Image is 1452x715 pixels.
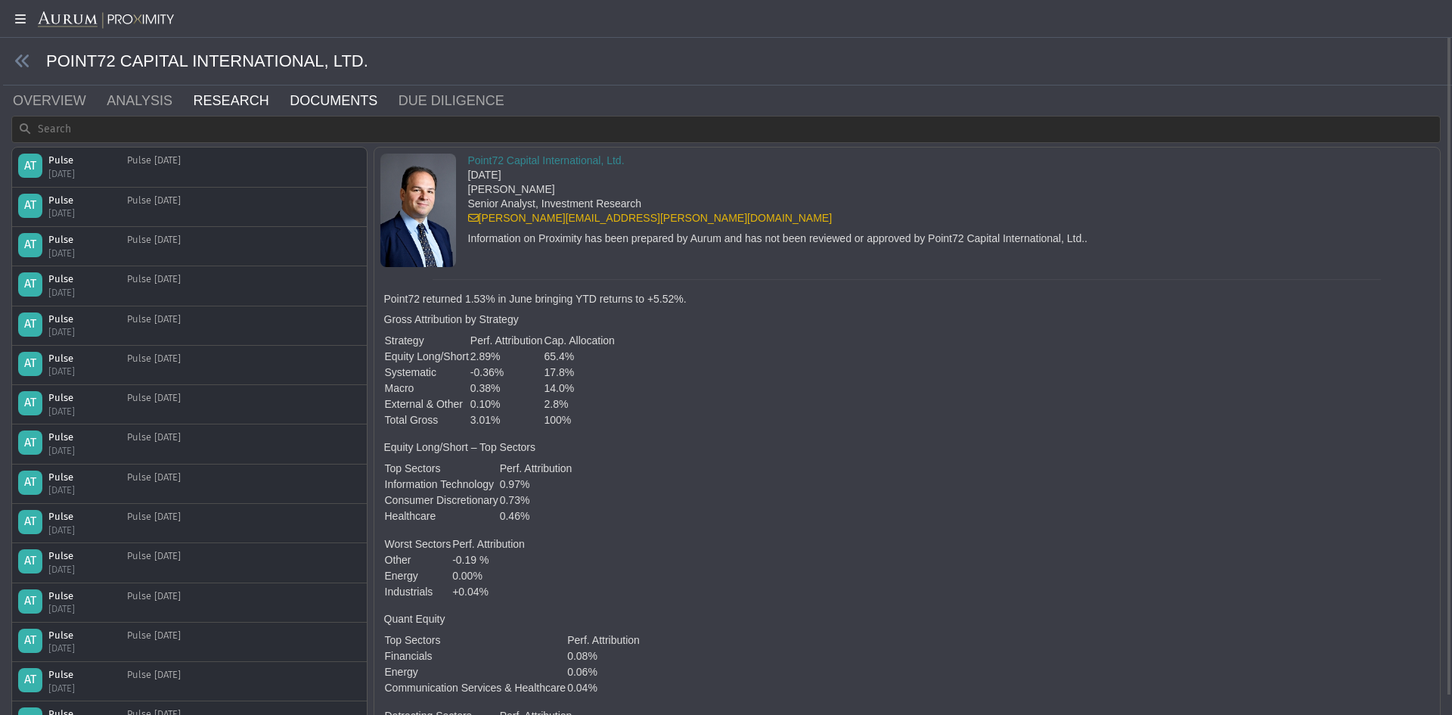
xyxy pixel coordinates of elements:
div: Pulse [48,629,109,642]
div: Pulse [DATE] [127,352,181,378]
td: 0.38% [470,381,544,396]
td: 0.97% [499,477,573,493]
td: Strategy [384,333,470,349]
td: 0.00% [451,568,526,584]
td: Worst Sectors [384,536,452,552]
td: Energy [384,664,567,680]
div: AT [18,194,42,218]
strong: Total Gross [385,414,439,426]
td: 0.08% [566,648,641,664]
div: Pulse [DATE] [127,272,181,299]
td: Perf. Attribution [451,536,526,552]
a: ANALYSIS [105,85,191,116]
td: Perf. Attribution [566,633,641,648]
div: Pulse [48,589,109,603]
td: Perf. Attribution [470,333,544,349]
td: External & Other [384,396,470,412]
td: Healthcare [384,508,499,524]
div: [DATE] [48,682,109,695]
div: [DATE] [48,444,109,458]
div: Pulse [DATE] [127,510,181,536]
div: AT [18,272,42,297]
div: Pulse [48,352,109,365]
div: AT [18,233,42,257]
a: Point72 Capital International, Ltd. [468,154,625,166]
td: Other [384,552,452,568]
img: image [380,154,456,267]
div: Pulse [48,668,109,682]
td: 100% [544,412,616,428]
div: Information on Proximity has been prepared by Aurum and has not been reviewed or approved by Poin... [468,232,1088,246]
div: Pulse [48,431,109,444]
td: 14.0% [544,381,616,396]
div: Pulse [48,312,109,326]
div: AT [18,431,42,455]
td: Perf. Attribution [499,461,573,477]
div: AT [18,549,42,574]
div: [DATE] [48,602,109,616]
div: AT [18,629,42,653]
img: Aurum-Proximity%20white.svg [38,11,174,30]
td: 0.04% [566,680,641,696]
div: [PERSON_NAME] [468,182,1088,197]
a: OVERVIEW [11,85,105,116]
div: [DATE] [48,167,109,181]
td: Industrials [384,584,452,600]
div: Pulse [DATE] [127,312,181,339]
div: Pulse [DATE] [127,194,181,220]
td: 0.06% [566,664,641,680]
td: Communication Services & Healthcare [384,680,567,696]
div: [DATE] [468,168,1088,182]
td: -0.19 % [451,552,526,568]
div: AT [18,391,42,415]
div: Pulse [48,154,109,167]
div: Pulse [DATE] [127,668,181,695]
td: 0.73% [499,493,573,508]
div: [DATE] [48,286,109,300]
td: Information Technology [384,477,499,493]
td: 2.8% [544,396,616,412]
strong: Quant Equity [384,613,445,625]
div: Pulse [DATE] [127,549,181,576]
div: Pulse [DATE] [127,471,181,497]
div: Pulse [DATE] [127,233,181,260]
div: POINT72 CAPITAL INTERNATIONAL, LTD. [3,38,1452,85]
div: [DATE] [48,365,109,378]
td: 0.10% [470,396,544,412]
td: Top Sectors [384,461,499,477]
div: Pulse [48,194,109,207]
div: AT [18,352,42,376]
td: -0.36% [470,365,544,381]
div: [DATE] [48,642,109,655]
div: Pulse [48,391,109,405]
td: Financials [384,648,567,664]
a: RESEARCH [192,85,289,116]
div: AT [18,312,42,337]
td: 2.89% [470,349,544,365]
div: Pulse [DATE] [127,589,181,616]
div: [DATE] [48,405,109,418]
div: AT [18,154,42,178]
div: AT [18,510,42,534]
div: AT [18,471,42,495]
td: Consumer Discretionary [384,493,499,508]
td: Energy [384,568,452,584]
td: 3.01% [470,412,544,428]
strong: Gross Attribution by Strategy [384,313,519,325]
div: Pulse [DATE] [127,431,181,457]
div: Pulse [48,233,109,247]
div: [DATE] [48,483,109,497]
div: Pulse [DATE] [127,154,181,180]
div: Pulse [DATE] [127,629,181,655]
td: +0.04% [451,584,526,600]
div: Senior Analyst, Investment Research [468,197,1088,211]
div: Pulse [48,272,109,286]
td: Cap. Allocation [544,333,616,349]
div: Pulse [48,549,109,563]
td: 0.46% [499,508,573,524]
a: DOCUMENTS [288,85,397,116]
strong: Equity Long/Short – Top Sectors [384,441,536,453]
td: Top Sectors [384,633,567,648]
a: DUE DILIGENCE [397,85,524,116]
div: AT [18,668,42,692]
